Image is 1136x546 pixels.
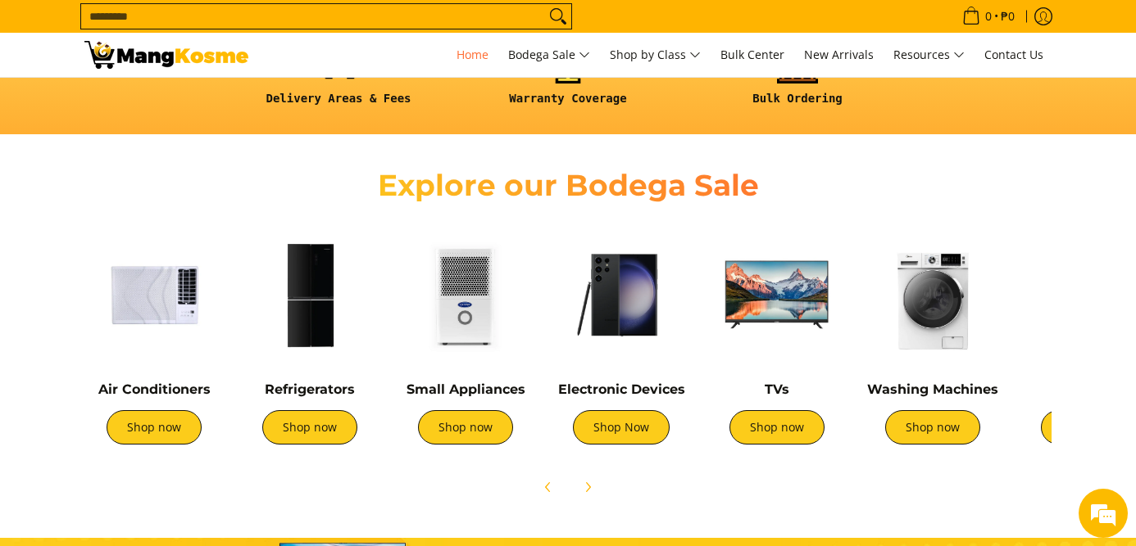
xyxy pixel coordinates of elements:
[558,381,685,397] a: Electronic Devices
[552,225,691,364] img: Electronic Devices
[448,33,497,77] a: Home
[84,41,248,69] img: Mang Kosme: Your Home Appliances Warehouse Sale Partner!
[265,33,1052,77] nav: Main Menu
[712,33,793,77] a: Bulk Center
[765,381,789,397] a: TVs
[796,33,882,77] a: New Arrivals
[602,33,709,77] a: Shop by Class
[530,469,566,505] button: Previous
[893,45,965,65] span: Resources
[232,43,445,119] a: <h6><strong>Delivery Areas & Fees</strong></h6>
[265,381,355,397] a: Refrigerators
[330,167,806,204] h2: Explore our Bodega Sale
[570,469,606,505] button: Next
[457,47,488,62] span: Home
[976,33,1052,77] a: Contact Us
[262,410,357,444] a: Shop now
[707,225,847,364] img: TVs
[500,33,598,77] a: Bodega Sale
[691,43,904,119] a: <h6><strong>Bulk Ordering</strong></h6>
[863,225,1002,364] img: Washing Machines
[984,47,1043,62] span: Contact Us
[1041,410,1136,444] a: Shop now
[610,45,701,65] span: Shop by Class
[418,410,513,444] a: Shop now
[720,47,784,62] span: Bulk Center
[84,225,224,364] img: Air Conditioners
[98,381,211,397] a: Air Conditioners
[407,381,525,397] a: Small Appliances
[867,381,998,397] a: Washing Machines
[573,410,670,444] a: Shop Now
[461,43,675,119] a: <h6><strong>Warranty Coverage</strong></h6>
[107,410,202,444] a: Shop now
[508,45,590,65] span: Bodega Sale
[396,225,535,364] img: Small Appliances
[998,11,1017,22] span: ₱0
[545,4,571,29] button: Search
[983,11,994,22] span: 0
[957,7,1020,25] span: •
[804,47,874,62] span: New Arrivals
[885,410,980,444] a: Shop now
[729,410,825,444] a: Shop now
[885,33,973,77] a: Resources
[240,225,379,364] img: Refrigerators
